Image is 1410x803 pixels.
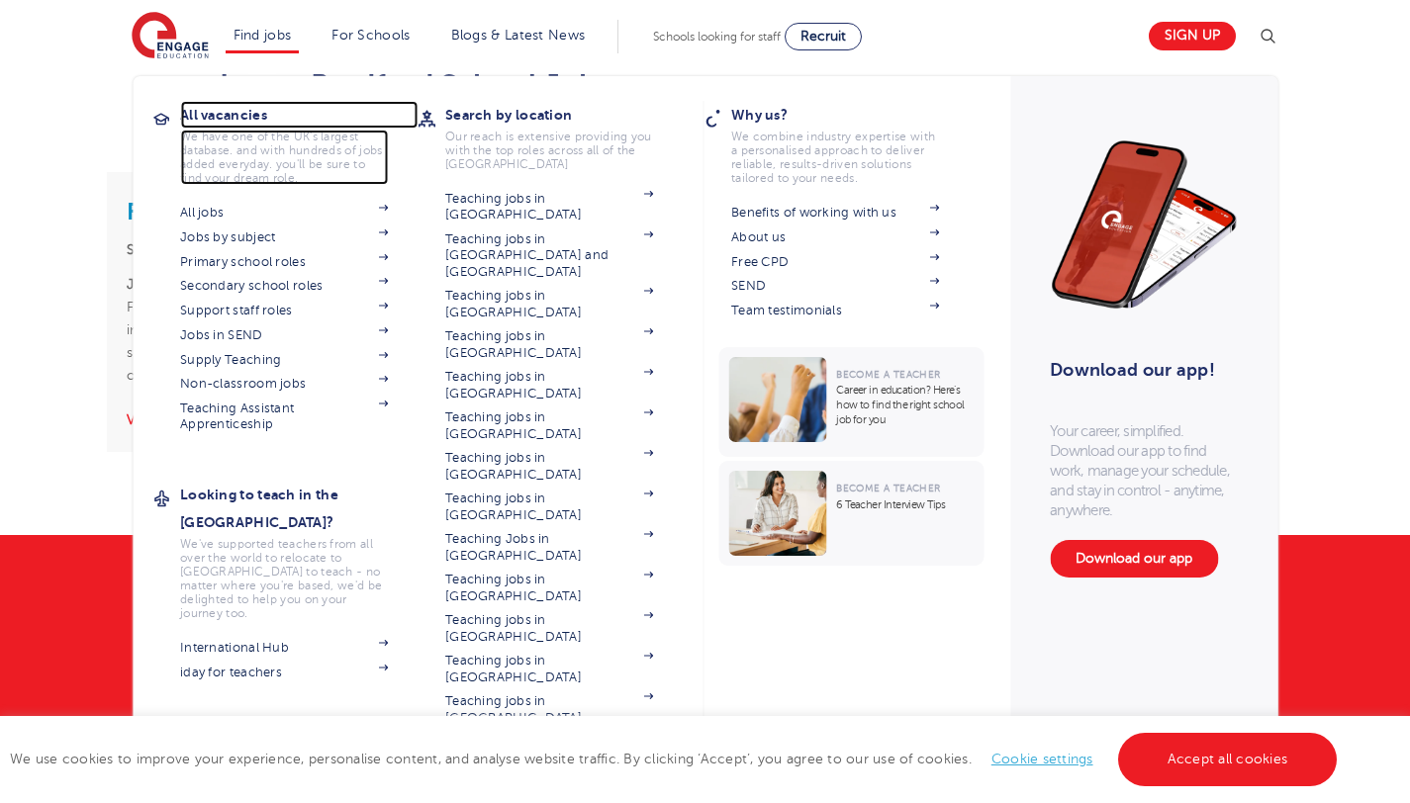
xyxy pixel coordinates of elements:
[445,409,653,442] a: Teaching jobs in [GEOGRAPHIC_DATA]
[180,101,418,185] a: All vacanciesWe have one of the UK's largest database. and with hundreds of jobs added everyday. ...
[1050,540,1218,578] a: Download our app
[731,130,939,185] p: We combine industry expertise with a personalised approach to deliver reliable, results-driven so...
[1118,733,1338,786] a: Accept all cookies
[991,752,1093,766] a: Cookie settings
[445,491,653,523] a: Teaching jobs in [GEOGRAPHIC_DATA]
[127,277,231,292] strong: Job Description:
[180,537,388,620] p: We've supported teachers from all over the world to relocate to [GEOGRAPHIC_DATA] to teach - no m...
[785,23,862,50] a: Recruit
[1050,348,1229,392] h3: Download our app!
[127,412,224,427] a: View vacancy
[836,497,974,512] p: 6 Teacher Interview Tips
[445,101,683,129] h3: Search by location
[180,640,388,656] a: International Hub
[731,278,939,294] a: SEND
[180,130,388,185] p: We have one of the UK's largest database. and with hundreds of jobs added everyday. you'll be sur...
[445,653,653,685] a: Teaching jobs in [GEOGRAPHIC_DATA]
[180,327,388,343] a: Jobs in SEND
[180,376,388,392] a: Non-classroom jobs
[445,288,653,320] a: Teaching jobs in [GEOGRAPHIC_DATA]
[836,483,940,493] span: Become a Teacher
[331,28,410,43] a: For Schools
[1149,22,1236,50] a: Sign up
[445,231,653,280] a: Teaching jobs in [GEOGRAPHIC_DATA] and [GEOGRAPHIC_DATA]
[445,612,653,645] a: Teaching jobs in [GEOGRAPHIC_DATA]
[731,303,939,318] a: Team testimonials
[445,369,653,401] a: Teaching jobs in [GEOGRAPHIC_DATA]
[445,693,653,726] a: Teaching jobs in [GEOGRAPHIC_DATA]
[1050,421,1238,520] p: Your career, simplified. Download our app to find work, manage your schedule, and stay in control...
[180,205,388,221] a: All jobs
[180,401,388,433] a: Teaching Assistant Apprenticeship
[180,481,418,620] a: Looking to teach in the [GEOGRAPHIC_DATA]?We've supported teachers from all over the world to rel...
[445,328,653,361] a: Teaching jobs in [GEOGRAPHIC_DATA]
[127,242,173,257] strong: Sector:
[451,28,586,43] a: Blogs & Latest News
[234,28,292,43] a: Find jobs
[718,347,988,457] a: Become a TeacherCareer in education? Here’s how to find the right school job for you
[127,273,483,387] p: Finance Administrator Required for a Secondary School in [GEOGRAPHIC_DATA] Engage Education Servi...
[731,205,939,221] a: Benefits of working with us
[445,191,653,223] a: Teaching jobs in [GEOGRAPHIC_DATA]
[127,238,483,261] li: Primary
[836,383,974,427] p: Career in education? Here’s how to find the right school job for you
[800,29,846,44] span: Recruit
[731,101,969,185] a: Why us?We combine industry expertise with a personalised approach to deliver reliable, results-dr...
[653,30,781,44] span: Schools looking for staff
[445,531,653,564] a: Teaching Jobs in [GEOGRAPHIC_DATA]
[836,369,940,380] span: Become a Teacher
[731,101,969,129] h3: Why us?
[445,101,683,171] a: Search by locationOur reach is extensive providing you with the top roles across all of the [GEOG...
[180,278,388,294] a: Secondary school roles
[132,12,209,61] img: Engage Education
[180,352,388,368] a: Supply Teaching
[180,481,418,536] h3: Looking to teach in the [GEOGRAPHIC_DATA]?
[10,752,1342,766] span: We use cookies to improve your experience, personalise content, and analyse website traffic. By c...
[180,254,388,270] a: Primary school roles
[180,229,388,245] a: Jobs by subject
[180,303,388,318] a: Support staff roles
[180,665,388,680] a: iday for teachers
[445,572,653,604] a: Teaching jobs in [GEOGRAPHIC_DATA]
[445,450,653,483] a: Teaching jobs in [GEOGRAPHIC_DATA]
[718,461,988,566] a: Become a Teacher6 Teacher Interview Tips
[731,254,939,270] a: Free CPD
[127,198,319,225] a: Finance Assistant
[180,101,418,129] h3: All vacancies
[445,130,653,171] p: Our reach is extensive providing you with the top roles across all of the [GEOGRAPHIC_DATA]
[731,229,939,245] a: About us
